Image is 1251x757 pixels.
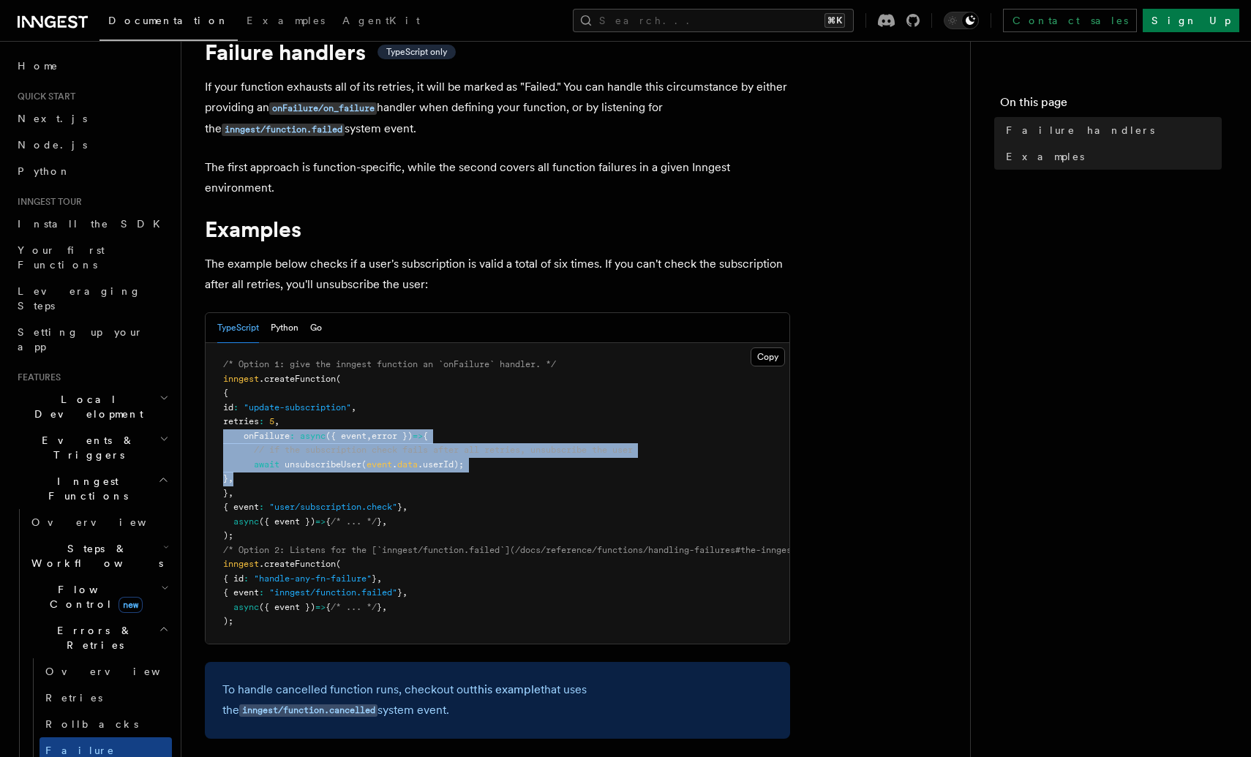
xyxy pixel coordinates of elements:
a: Next.js [12,105,172,132]
span: ); [223,530,233,541]
a: Leveraging Steps [12,278,172,319]
span: async [233,602,259,612]
a: Python [12,158,172,184]
span: Features [12,372,61,383]
span: { [423,431,428,441]
a: Overview [40,658,172,685]
span: => [315,516,326,527]
a: Documentation [99,4,238,41]
span: Quick start [12,91,75,102]
span: /* Option 1: give the inngest function an `onFailure` handler. */ [223,359,556,369]
a: this example [473,682,541,696]
span: async [233,516,259,527]
span: Rollbacks [45,718,138,730]
button: TypeScript [217,313,259,343]
span: } [377,516,382,527]
button: Search...⌘K [573,9,854,32]
span: Overview [31,516,182,528]
span: Leveraging Steps [18,285,141,312]
span: new [119,597,143,613]
span: => [413,431,423,441]
code: onFailure/on_failure [269,102,377,115]
span: { id [223,573,244,584]
span: , [377,573,382,584]
a: Node.js [12,132,172,158]
span: "user/subscription.check" [269,502,397,512]
span: async [300,431,326,441]
span: Install the SDK [18,218,169,230]
span: error }) [372,431,413,441]
span: Failure handlers [1006,123,1154,138]
span: "inngest/function.failed" [269,587,397,598]
span: ); [223,616,233,626]
button: Toggle dark mode [944,12,979,29]
button: Flow Controlnew [26,576,172,617]
span: Flow Control [26,582,161,611]
span: . [392,459,397,470]
span: Retries [45,692,102,704]
span: ( [336,559,341,569]
span: { event [223,502,259,512]
span: inngest [223,559,259,569]
button: Events & Triggers [12,427,172,468]
span: inngest [223,374,259,384]
code: inngest/function.failed [222,124,345,136]
a: Install the SDK [12,211,172,237]
span: } [377,602,382,612]
span: unsubscribeUser [285,459,361,470]
span: } [223,473,228,483]
span: { [223,388,228,398]
span: AgentKit [342,15,420,26]
p: The example below checks if a user's subscription is valid a total of six times. If you can't che... [205,254,790,295]
span: { [326,516,331,527]
a: Failure handlers [1000,117,1222,143]
button: Python [271,313,298,343]
span: { [326,602,331,612]
a: onFailure/on_failure [269,100,377,114]
span: await [254,459,279,470]
span: Your first Functions [18,244,105,271]
span: : [259,416,264,426]
span: "update-subscription" [244,402,351,413]
span: => [315,602,326,612]
span: ({ event }) [259,516,315,527]
h4: On this page [1000,94,1222,117]
p: If your function exhausts all of its retries, it will be marked as "Failed." You can handle this ... [205,77,790,140]
span: Examples [1006,149,1084,164]
span: .createFunction [259,374,336,384]
h1: Failure handlers [205,39,790,65]
span: /* Option 2: Listens for the [`inngest/function.failed`](/docs/reference/functions/handling-failu... [223,545,1242,555]
a: Examples [238,4,334,39]
span: retries [223,416,259,426]
span: , [228,473,233,483]
span: , [351,402,356,413]
span: data [397,459,418,470]
span: ({ event }) [259,602,315,612]
span: { event [223,587,259,598]
a: Contact sales [1003,9,1137,32]
span: Steps & Workflows [26,541,163,570]
a: Your first Functions [12,237,172,278]
span: } [372,573,377,584]
span: Setting up your app [18,326,143,353]
span: : [244,573,249,584]
button: Local Development [12,386,172,427]
a: Examples [1000,143,1222,170]
button: Inngest Functions [12,468,172,509]
span: } [397,502,402,512]
span: , [402,502,407,512]
a: inngest/function.failed [222,121,345,135]
span: onFailure [244,431,290,441]
a: Retries [40,685,172,711]
code: inngest/function.cancelled [239,704,377,717]
a: AgentKit [334,4,429,39]
span: : [259,502,264,512]
span: ({ event [326,431,367,441]
span: Node.js [18,139,87,151]
span: , [382,602,387,612]
span: Events & Triggers [12,433,159,462]
span: Local Development [12,392,159,421]
span: , [274,416,279,426]
span: : [290,431,295,441]
span: , [228,488,233,498]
